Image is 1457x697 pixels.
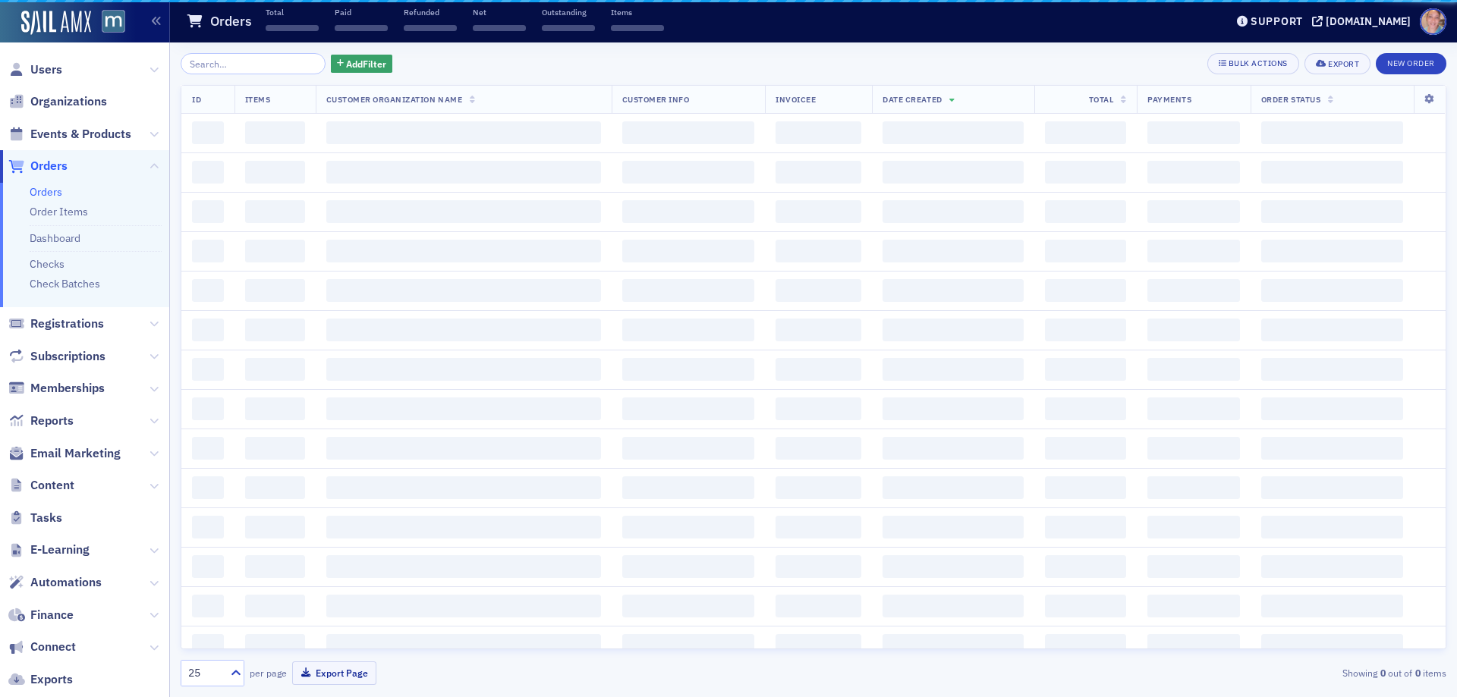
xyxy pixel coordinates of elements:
span: ‌ [1045,121,1126,144]
span: ‌ [1147,397,1240,420]
span: ‌ [326,358,601,381]
span: ‌ [883,319,1024,341]
span: ‌ [1045,319,1126,341]
span: ‌ [776,240,861,262]
span: ‌ [326,161,601,184]
span: ‌ [883,240,1024,262]
span: ‌ [245,634,305,657]
span: ‌ [883,161,1024,184]
span: ‌ [1147,555,1240,578]
span: ‌ [1147,319,1240,341]
span: ‌ [192,516,224,538]
span: ‌ [192,595,224,617]
span: ‌ [1147,121,1240,144]
span: ‌ [776,279,861,302]
strong: 0 [1412,666,1423,680]
span: Automations [30,574,102,591]
a: Orders [8,158,68,174]
input: Search… [181,53,326,74]
span: ‌ [326,595,601,617]
span: ‌ [1045,437,1126,460]
span: ‌ [776,319,861,341]
span: ‌ [1261,437,1403,460]
span: ‌ [192,476,224,499]
span: ‌ [192,319,224,341]
span: Connect [30,639,76,655]
span: ‌ [883,358,1024,381]
span: ‌ [266,25,319,31]
span: ‌ [326,516,601,538]
span: ‌ [1147,437,1240,460]
span: ‌ [883,476,1024,499]
a: Content [8,477,74,494]
a: E-Learning [8,542,90,558]
span: ‌ [776,200,861,223]
span: Email Marketing [30,445,121,462]
a: SailAMX [21,11,91,35]
span: ‌ [192,161,224,184]
span: ‌ [245,397,305,420]
span: ‌ [1045,595,1126,617]
span: ‌ [245,200,305,223]
span: ‌ [776,476,861,499]
span: ‌ [326,476,601,499]
button: Export [1304,53,1370,74]
span: ‌ [622,555,755,578]
p: Outstanding [542,7,595,17]
span: Date Created [883,94,942,105]
span: ‌ [1045,516,1126,538]
span: Payments [1147,94,1191,105]
div: [DOMAIN_NAME] [1326,14,1411,28]
a: Connect [8,639,76,655]
span: ‌ [192,358,224,381]
span: ‌ [245,279,305,302]
span: ‌ [404,25,457,31]
span: ‌ [622,161,755,184]
span: Exports [30,671,73,688]
p: Net [473,7,526,17]
span: ‌ [883,279,1024,302]
span: ‌ [883,595,1024,617]
span: ‌ [883,516,1024,538]
span: ‌ [883,200,1024,223]
span: ‌ [192,555,224,578]
span: Registrations [30,316,104,332]
a: Organizations [8,93,107,110]
span: ‌ [883,634,1024,657]
span: ‌ [622,397,755,420]
span: ‌ [245,319,305,341]
span: ‌ [1261,397,1403,420]
strong: 0 [1377,666,1388,680]
span: ‌ [883,437,1024,460]
span: ‌ [192,437,224,460]
span: ‌ [1045,358,1126,381]
p: Items [611,7,664,17]
span: Orders [30,158,68,174]
span: ‌ [1261,634,1403,657]
a: Exports [8,671,73,688]
span: ‌ [1045,240,1126,262]
span: Add Filter [346,57,386,71]
span: Finance [30,607,74,623]
a: Reports [8,413,74,429]
span: ‌ [1147,240,1240,262]
span: ‌ [326,319,601,341]
p: Refunded [404,7,457,17]
span: ‌ [326,240,601,262]
span: ‌ [1045,161,1126,184]
span: ‌ [473,25,526,31]
span: Events & Products [30,126,131,143]
a: Users [8,61,62,78]
span: ‌ [1147,200,1240,223]
span: ‌ [622,279,755,302]
p: Paid [335,7,388,17]
span: ‌ [1261,161,1403,184]
span: ‌ [1147,634,1240,657]
span: ‌ [192,279,224,302]
span: ‌ [1147,161,1240,184]
span: ‌ [611,25,664,31]
span: ‌ [622,595,755,617]
span: ‌ [245,516,305,538]
a: Dashboard [30,231,80,245]
span: ‌ [776,516,861,538]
